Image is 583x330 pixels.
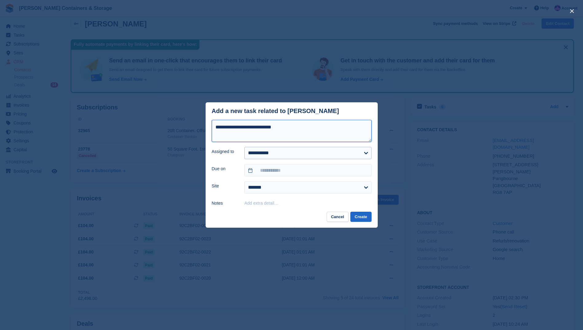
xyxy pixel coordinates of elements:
[350,212,371,222] button: Create
[212,108,339,115] div: Add a new task related to [PERSON_NAME]
[212,200,237,206] label: Notes
[567,6,577,16] button: close
[212,148,237,155] label: Assigned to
[244,201,278,206] button: Add extra detail…
[327,212,349,222] button: Cancel
[212,183,237,189] label: Site
[212,166,237,172] label: Due on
